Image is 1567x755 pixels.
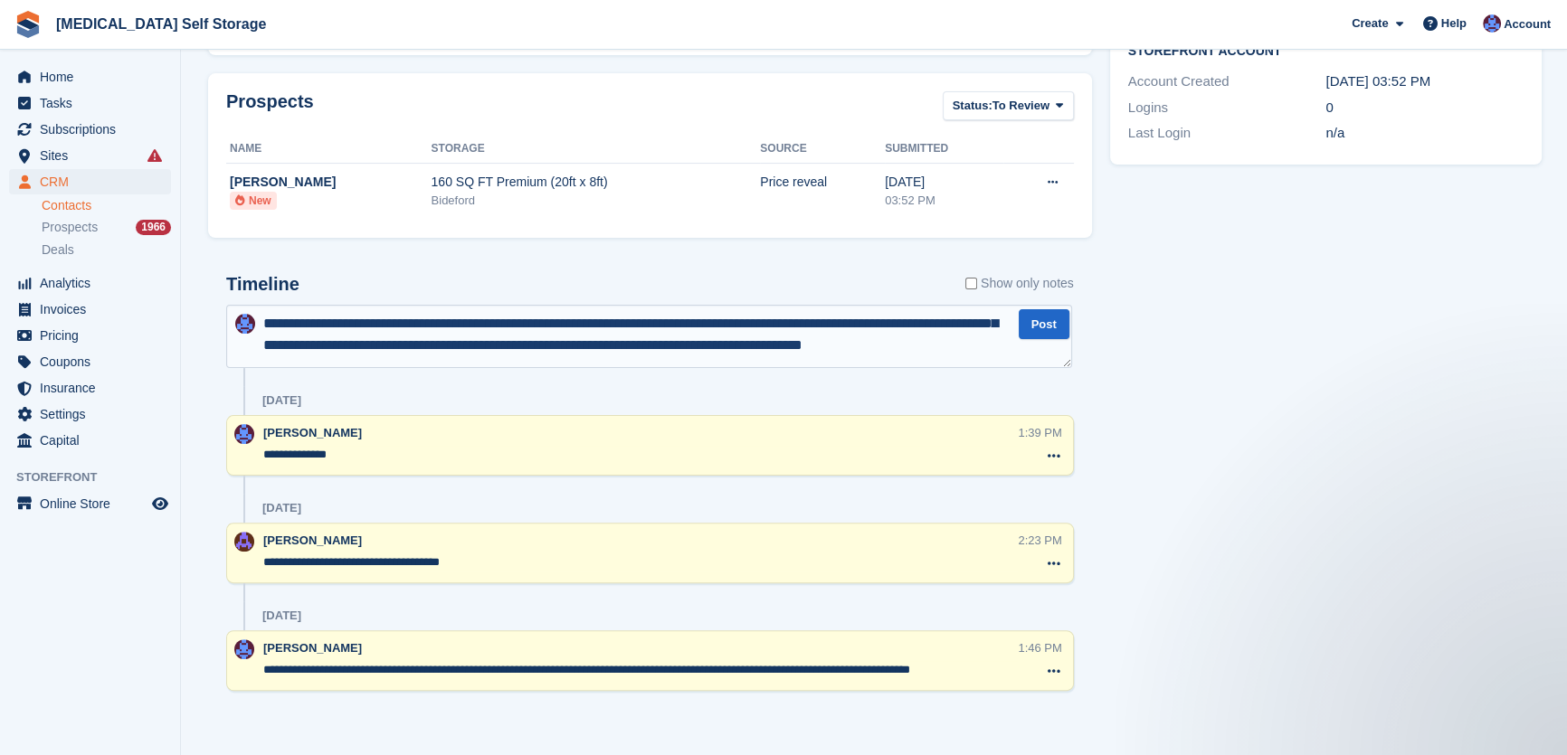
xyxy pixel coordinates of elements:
[9,323,171,348] a: menu
[226,274,299,295] h2: Timeline
[40,270,148,296] span: Analytics
[263,426,362,439] span: [PERSON_NAME]
[1483,14,1501,33] img: Helen Walker
[262,501,301,515] div: [DATE]
[1352,14,1388,33] span: Create
[9,90,171,116] a: menu
[9,64,171,90] a: menu
[1325,71,1524,92] div: [DATE] 03:52 PM
[40,491,148,516] span: Online Store
[40,169,148,194] span: CRM
[1325,123,1524,144] div: n/a
[262,609,301,623] div: [DATE]
[16,468,180,486] span: Storefront
[9,401,171,427] a: menu
[965,274,977,293] input: Show only notes
[40,428,148,453] span: Capital
[230,192,277,210] li: New
[1018,424,1061,441] div: 1:39 PM
[885,135,1003,164] th: Submitted
[234,424,254,444] img: Helen Walker
[147,148,162,163] i: Smart entry sync failures have occurred
[9,491,171,516] a: menu
[432,173,761,192] div: 160 SQ FT Premium (20ft x 8ft)
[9,375,171,401] a: menu
[40,401,148,427] span: Settings
[42,218,171,237] a: Prospects 1966
[943,91,1074,121] button: Status: To Review
[42,241,171,260] a: Deals
[965,274,1074,293] label: Show only notes
[1128,71,1326,92] div: Account Created
[953,97,992,115] span: Status:
[1128,41,1524,59] h2: Storefront Account
[1504,15,1551,33] span: Account
[42,219,98,236] span: Prospects
[263,641,362,655] span: [PERSON_NAME]
[49,9,273,39] a: [MEDICAL_DATA] Self Storage
[432,192,761,210] div: Bideford
[9,169,171,194] a: menu
[40,323,148,348] span: Pricing
[40,143,148,168] span: Sites
[235,314,255,334] img: Helen Walker
[136,220,171,235] div: 1966
[9,117,171,142] a: menu
[40,349,148,374] span: Coupons
[226,91,314,125] h2: Prospects
[42,197,171,214] a: Contacts
[42,241,74,259] span: Deals
[885,192,1003,210] div: 03:52 PM
[9,349,171,374] a: menu
[1325,98,1524,118] div: 0
[234,639,254,659] img: Helen Walker
[40,90,148,116] span: Tasks
[1128,123,1326,144] div: Last Login
[226,135,432,164] th: Name
[760,173,885,192] div: Price reveal
[40,375,148,401] span: Insurance
[149,493,171,514] a: Preview store
[234,532,254,552] img: Ewan Butler
[263,533,362,547] span: [PERSON_NAME]
[40,297,148,322] span: Invoices
[992,97,1049,115] span: To Review
[262,393,301,408] div: [DATE]
[1018,639,1061,656] div: 1:46 PM
[432,135,761,164] th: Storage
[14,11,42,38] img: stora-icon-8386f47178a22dfd0bd8f6a31ec36ba5ce8667c1dd55bd0f319d3a0aa187defe.svg
[9,297,171,322] a: menu
[9,270,171,296] a: menu
[9,428,171,453] a: menu
[1128,98,1326,118] div: Logins
[1441,14,1467,33] span: Help
[885,173,1003,192] div: [DATE]
[9,143,171,168] a: menu
[1019,309,1069,339] button: Post
[1018,532,1061,549] div: 2:23 PM
[40,117,148,142] span: Subscriptions
[760,135,885,164] th: Source
[230,173,432,192] div: [PERSON_NAME]
[40,64,148,90] span: Home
